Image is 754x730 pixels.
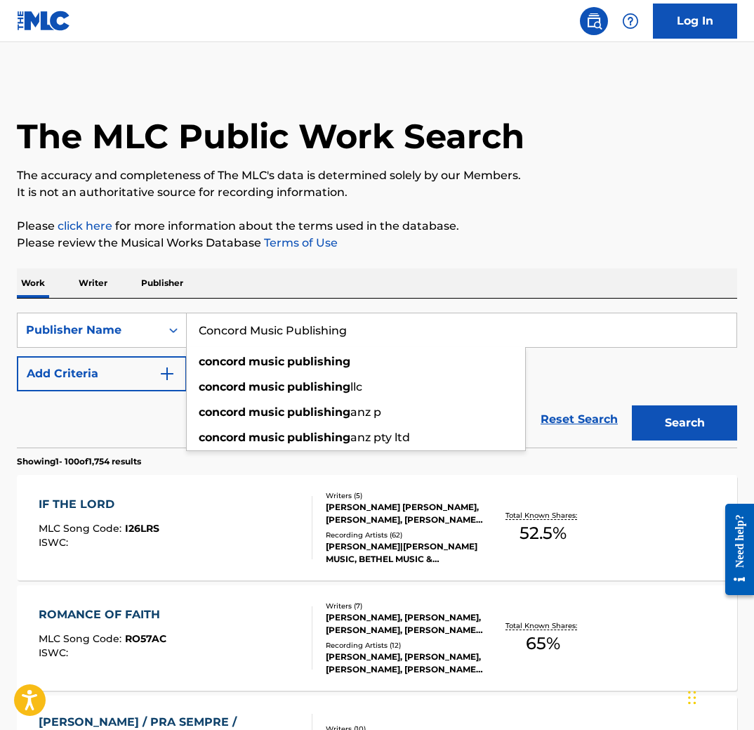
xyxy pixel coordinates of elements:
strong: music [249,431,284,444]
img: search [586,13,602,30]
p: Publisher [137,268,187,298]
strong: concord [199,405,246,419]
p: Total Known Shares: [505,620,581,631]
a: IF THE LORDMLC Song Code:I26LRSISWC:Writers (5)[PERSON_NAME] [PERSON_NAME], [PERSON_NAME], [PERSO... [17,475,737,580]
div: Publisher Name [26,322,152,339]
strong: music [249,355,284,368]
p: Please review the Musical Works Database [17,235,737,252]
div: Help [616,7,644,35]
a: Log In [653,4,737,39]
a: ROMANCE OF FAITHMLC Song Code:RO57ACISWC:Writers (7)[PERSON_NAME], [PERSON_NAME], [PERSON_NAME], ... [17,585,737,691]
strong: publishing [287,405,350,419]
strong: music [249,380,284,393]
strong: publishing [287,380,350,393]
div: [PERSON_NAME]|[PERSON_NAME] MUSIC, BETHEL MUSIC & [PERSON_NAME], [PERSON_NAME]|[PERSON_NAME] MUSI... [326,540,484,566]
h1: The MLC Public Work Search [17,115,524,157]
img: help [622,13,639,30]
div: Writers ( 5 ) [326,490,484,501]
div: Recording Artists ( 62 ) [326,530,484,540]
div: [PERSON_NAME], [PERSON_NAME], [PERSON_NAME], [PERSON_NAME], [PERSON_NAME], [PERSON_NAME], [PERSON... [326,611,484,637]
img: 9d2ae6d4665cec9f34b9.svg [159,365,176,382]
p: Showing 1 - 100 of 1,754 results [17,455,141,468]
p: Writer [74,268,112,298]
div: Writers ( 7 ) [326,601,484,611]
div: [PERSON_NAME], [PERSON_NAME], [PERSON_NAME], [PERSON_NAME], [PERSON_NAME] [326,651,484,676]
strong: concord [199,431,246,444]
a: click here [58,219,112,233]
p: It is not an authoritative source for recording information. [17,184,737,201]
form: Search Form [17,313,737,448]
a: Reset Search [534,404,625,435]
div: IF THE LORD [39,496,159,513]
strong: concord [199,355,246,368]
span: I26LRS [125,522,159,535]
span: MLC Song Code : [39,522,125,535]
p: Please for more information about the terms used in the database. [17,218,737,235]
p: Total Known Shares: [505,510,581,521]
span: llc [350,380,362,393]
span: RO57AC [125,632,166,645]
button: Search [632,405,737,441]
p: Work [17,268,49,298]
a: Public Search [580,7,608,35]
div: ROMANCE OF FAITH [39,606,167,623]
strong: music [249,405,284,419]
span: ISWC : [39,536,72,549]
span: 52.5 % [520,521,567,546]
iframe: Resource Center [715,493,754,606]
span: 65 % [526,631,560,656]
div: Recording Artists ( 12 ) [326,640,484,651]
span: anz pty ltd [350,431,410,444]
strong: publishing [287,355,350,368]
a: Terms of Use [261,236,338,249]
iframe: Chat Widget [684,663,754,730]
strong: concord [199,380,246,393]
div: [PERSON_NAME] [PERSON_NAME], [PERSON_NAME], [PERSON_NAME], [PERSON_NAME], [PERSON_NAME] [326,501,484,526]
span: anz p [350,405,381,419]
img: MLC Logo [17,11,71,31]
p: The accuracy and completeness of The MLC's data is determined solely by our Members. [17,167,737,184]
strong: publishing [287,431,350,444]
div: Drag [688,677,696,719]
span: MLC Song Code : [39,632,125,645]
button: Add Criteria [17,356,187,391]
span: ISWC : [39,646,72,659]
